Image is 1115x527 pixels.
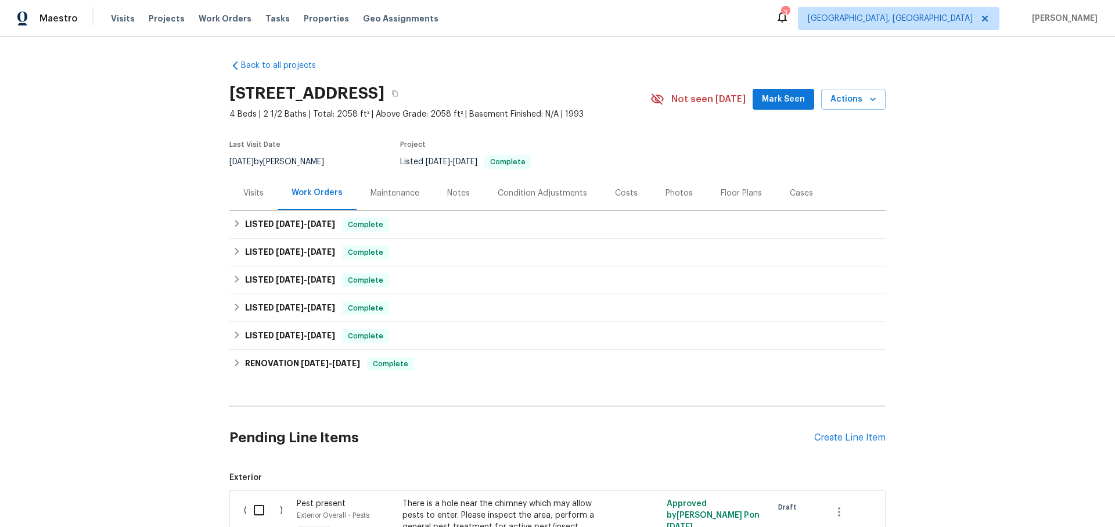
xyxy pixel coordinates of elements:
[307,276,335,284] span: [DATE]
[301,359,329,367] span: [DATE]
[307,220,335,228] span: [DATE]
[229,155,338,169] div: by [PERSON_NAME]
[149,13,185,24] span: Projects
[245,329,335,343] h6: LISTED
[229,322,886,350] div: LISTED [DATE]-[DATE]Complete
[307,304,335,312] span: [DATE]
[814,432,886,443] div: Create Line Item
[276,248,335,256] span: -
[229,88,384,99] h2: [STREET_ADDRESS]
[721,187,762,199] div: Floor Plans
[384,83,405,104] button: Copy Address
[229,158,254,166] span: [DATE]
[245,273,335,287] h6: LISTED
[426,158,477,166] span: -
[199,13,251,24] span: Work Orders
[781,7,789,19] div: 3
[332,359,360,367] span: [DATE]
[615,187,638,199] div: Costs
[229,141,280,148] span: Last Visit Date
[426,158,450,166] span: [DATE]
[830,92,876,107] span: Actions
[790,187,813,199] div: Cases
[363,13,438,24] span: Geo Assignments
[498,187,587,199] div: Condition Adjustments
[778,501,801,513] span: Draft
[671,93,746,105] span: Not seen [DATE]
[229,211,886,239] div: LISTED [DATE]-[DATE]Complete
[485,158,530,165] span: Complete
[245,357,360,371] h6: RENOVATION
[301,359,360,367] span: -
[666,187,693,199] div: Photos
[343,275,388,286] span: Complete
[297,512,369,519] span: Exterior Overall - Pests
[276,220,335,228] span: -
[243,187,264,199] div: Visits
[307,331,335,340] span: [DATE]
[265,15,290,23] span: Tasks
[39,13,78,24] span: Maestro
[229,350,886,378] div: RENOVATION [DATE]-[DATE]Complete
[821,89,886,110] button: Actions
[753,89,814,110] button: Mark Seen
[368,358,413,370] span: Complete
[276,220,304,228] span: [DATE]
[808,13,973,24] span: [GEOGRAPHIC_DATA], [GEOGRAPHIC_DATA]
[245,218,335,232] h6: LISTED
[292,187,343,198] div: Work Orders
[343,219,388,230] span: Complete
[343,330,388,342] span: Complete
[229,266,886,294] div: LISTED [DATE]-[DATE]Complete
[343,302,388,314] span: Complete
[229,294,886,322] div: LISTED [DATE]-[DATE]Complete
[229,239,886,266] div: LISTED [DATE]-[DATE]Complete
[400,141,426,148] span: Project
[762,92,805,107] span: Mark Seen
[343,247,388,258] span: Complete
[1027,13,1098,24] span: [PERSON_NAME]
[245,246,335,259] h6: LISTED
[276,331,335,340] span: -
[276,304,335,312] span: -
[229,411,814,465] h2: Pending Line Items
[276,248,304,256] span: [DATE]
[276,276,335,284] span: -
[229,60,341,71] a: Back to all projects
[245,301,335,315] h6: LISTED
[276,304,304,312] span: [DATE]
[229,109,650,120] span: 4 Beds | 2 1/2 Baths | Total: 2058 ft² | Above Grade: 2058 ft² | Basement Finished: N/A | 1993
[111,13,135,24] span: Visits
[371,187,419,199] div: Maintenance
[229,472,886,483] span: Exterior
[297,500,346,508] span: Pest present
[307,248,335,256] span: [DATE]
[453,158,477,166] span: [DATE]
[276,276,304,284] span: [DATE]
[447,187,470,199] div: Notes
[304,13,349,24] span: Properties
[400,158,531,166] span: Listed
[276,331,304,340] span: [DATE]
